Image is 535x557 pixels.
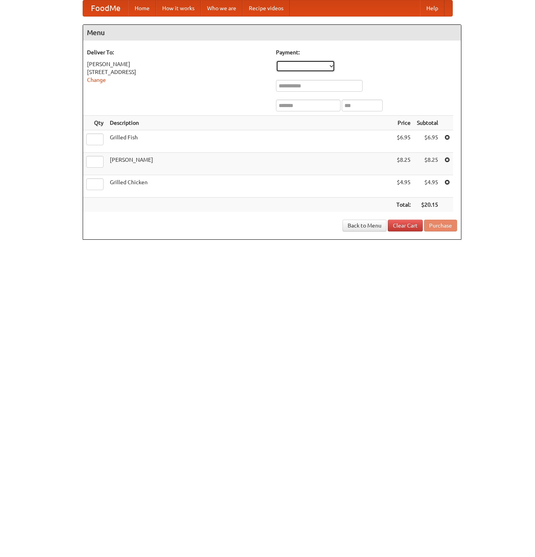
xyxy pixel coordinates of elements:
th: $20.15 [414,198,441,212]
th: Total: [393,198,414,212]
a: Help [420,0,444,16]
a: Change [87,77,106,83]
h4: Menu [83,25,461,41]
td: $8.25 [393,153,414,175]
th: Price [393,116,414,130]
td: [PERSON_NAME] [107,153,393,175]
div: [STREET_ADDRESS] [87,68,268,76]
td: $6.95 [414,130,441,153]
a: Who we are [201,0,243,16]
div: [PERSON_NAME] [87,60,268,68]
a: FoodMe [83,0,128,16]
a: Back to Menu [342,220,387,231]
td: $6.95 [393,130,414,153]
td: $4.95 [393,175,414,198]
h5: Payment: [276,48,457,56]
td: $4.95 [414,175,441,198]
a: Home [128,0,156,16]
h5: Deliver To: [87,48,268,56]
td: Grilled Fish [107,130,393,153]
a: Recipe videos [243,0,290,16]
td: $8.25 [414,153,441,175]
a: Clear Cart [388,220,423,231]
button: Purchase [424,220,457,231]
th: Subtotal [414,116,441,130]
a: How it works [156,0,201,16]
th: Description [107,116,393,130]
th: Qty [83,116,107,130]
td: Grilled Chicken [107,175,393,198]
